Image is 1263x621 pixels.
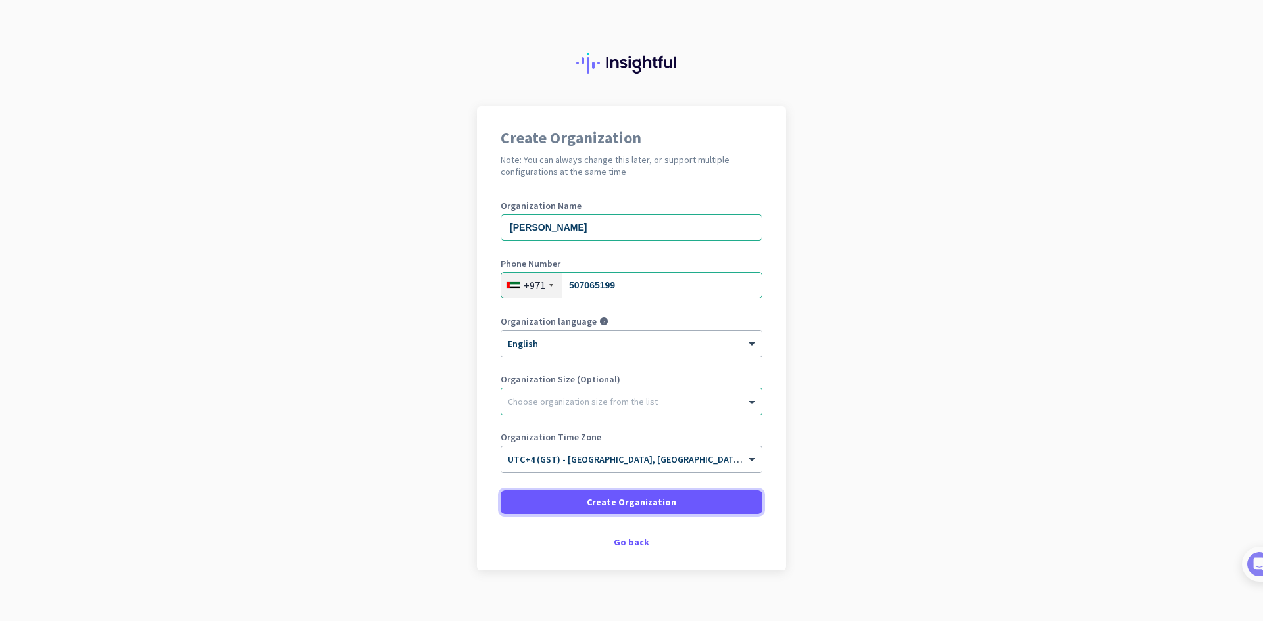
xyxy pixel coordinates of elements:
label: Organization Size (Optional) [501,375,762,384]
input: What is the name of your organization? [501,214,762,241]
label: Organization language [501,317,597,326]
h2: Note: You can always change this later, or support multiple configurations at the same time [501,154,762,177]
label: Organization Name [501,201,762,210]
label: Phone Number [501,259,762,268]
i: help [599,317,608,326]
input: 2 234 5678 [501,272,762,298]
label: Organization Time Zone [501,432,762,442]
img: Insightful [576,53,687,74]
div: Go back [501,538,762,547]
span: Create Organization [587,495,676,509]
div: +971 [524,279,545,292]
button: Create Organization [501,490,762,514]
h1: Create Organization [501,130,762,146]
